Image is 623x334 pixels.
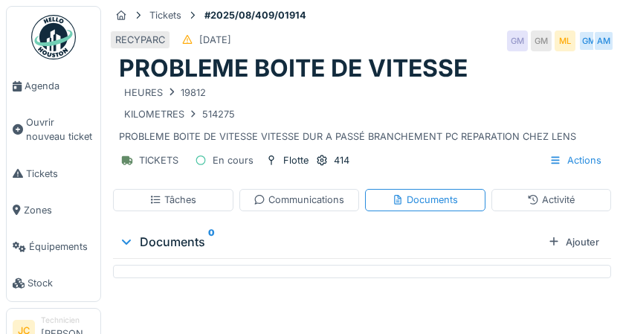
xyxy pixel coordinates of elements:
div: KILOMETRES 514275 [124,107,235,121]
div: GM [578,30,599,51]
a: Tickets [7,155,100,192]
a: Équipements [7,228,100,265]
div: Tâches [149,193,196,207]
div: Communications [254,193,344,207]
span: Tickets [26,167,94,181]
span: Stock [28,276,94,290]
div: ML [555,30,575,51]
div: RECYPARC [115,33,165,47]
div: Tickets [149,8,181,22]
div: Ajouter [542,232,605,252]
sup: 0 [208,233,215,251]
div: En cours [213,153,254,167]
a: Stock [7,265,100,301]
div: Actions [543,150,608,171]
a: Agenda [7,68,100,104]
div: 414 [334,153,349,167]
div: GM [531,30,552,51]
div: GM [507,30,528,51]
div: TICKETS [139,153,178,167]
span: Zones [24,203,94,217]
div: Documents [392,193,458,207]
div: AM [593,30,614,51]
div: Documents [119,233,542,251]
h1: PROBLEME BOITE DE VITESSE [119,54,468,83]
div: PROBLEME BOITE DE VITESSE VITESSE DUR A PASSÉ BRANCHEMENT PC REPARATION CHEZ LENS [119,83,605,144]
div: Activité [527,193,575,207]
div: Flotte [283,153,309,167]
div: Technicien [41,315,94,326]
a: Ouvrir nouveau ticket [7,104,100,155]
div: HEURES 19812 [124,86,206,100]
strong: #2025/08/409/01914 [198,8,312,22]
a: Zones [7,192,100,228]
span: Équipements [29,240,94,254]
span: Agenda [25,79,94,93]
img: Badge_color-CXgf-gQk.svg [31,15,76,60]
span: Ouvrir nouveau ticket [26,115,94,144]
div: [DATE] [199,33,231,47]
